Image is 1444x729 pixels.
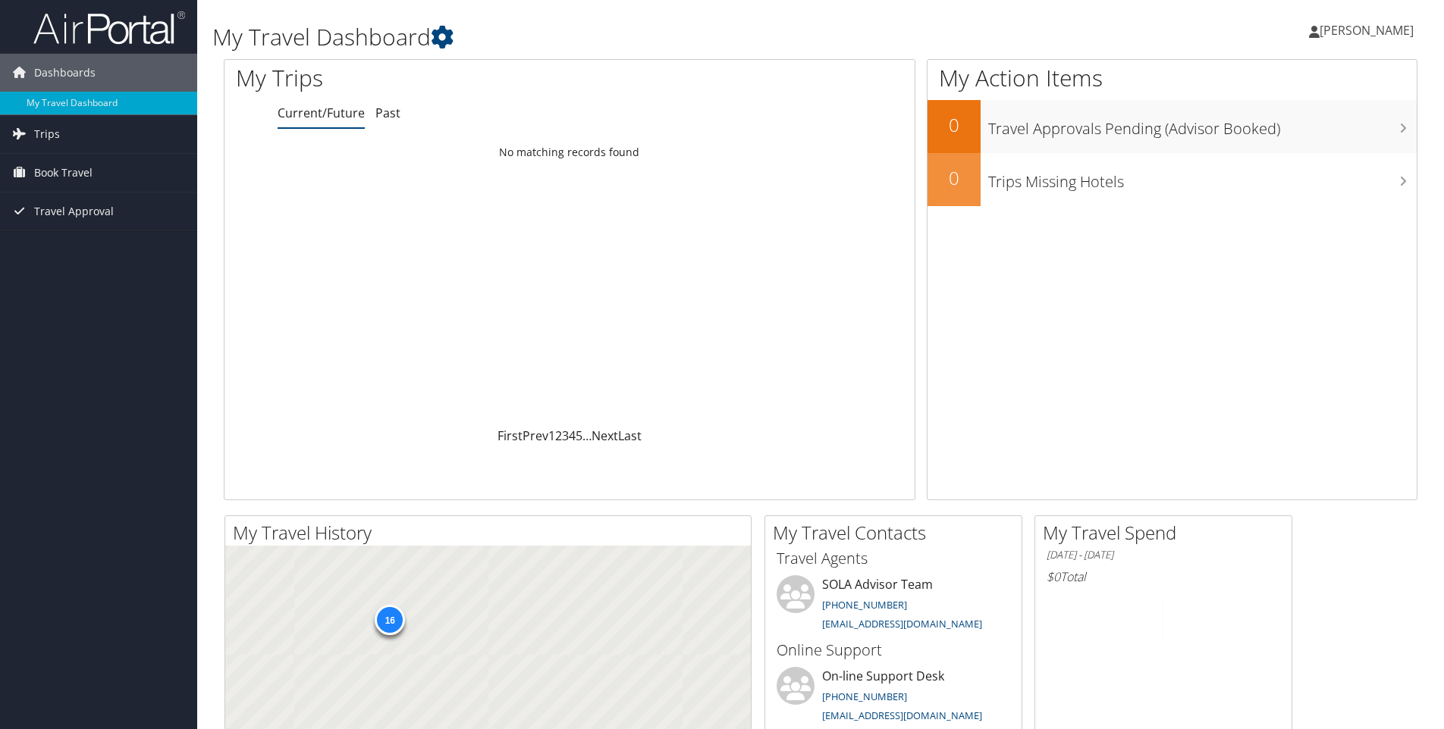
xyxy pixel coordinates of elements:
img: airportal-logo.png [33,10,185,45]
span: Travel Approval [34,192,114,230]
h2: My Travel Contacts [773,520,1022,546]
a: 0Trips Missing Hotels [928,153,1417,206]
a: 1 [548,427,555,444]
td: No matching records found [224,139,915,166]
a: Current/Future [278,105,365,121]
a: First [498,427,523,444]
h2: 0 [928,112,981,138]
a: 4 [569,427,576,444]
a: 2 [555,427,562,444]
div: 16 [375,605,405,635]
a: [PHONE_NUMBER] [822,598,907,612]
a: [PHONE_NUMBER] [822,690,907,703]
a: [EMAIL_ADDRESS][DOMAIN_NAME] [822,617,982,630]
a: 0Travel Approvals Pending (Advisor Booked) [928,100,1417,153]
li: On-line Support Desk [769,667,1018,729]
a: 3 [562,427,569,444]
li: SOLA Advisor Team [769,575,1018,637]
h3: Travel Approvals Pending (Advisor Booked) [988,111,1417,139]
a: Past [375,105,400,121]
span: Book Travel [34,154,93,192]
span: [PERSON_NAME] [1320,22,1414,39]
a: Last [618,427,642,444]
h6: [DATE] - [DATE] [1047,548,1280,562]
h1: My Travel Dashboard [212,21,1023,53]
a: 5 [576,427,582,444]
span: Dashboards [34,54,96,92]
a: Next [592,427,618,444]
h6: Total [1047,568,1280,585]
h3: Trips Missing Hotels [988,164,1417,192]
h2: My Travel Spend [1043,520,1292,546]
span: $0 [1047,568,1060,585]
a: [EMAIL_ADDRESS][DOMAIN_NAME] [822,709,982,722]
span: Trips [34,115,60,153]
a: Prev [523,427,548,444]
h2: 0 [928,165,981,191]
a: [PERSON_NAME] [1309,8,1429,53]
h1: My Action Items [928,62,1417,94]
h3: Online Support [777,640,1010,661]
h2: My Travel History [233,520,751,546]
span: … [582,427,592,444]
h1: My Trips [236,62,616,94]
h3: Travel Agents [777,548,1010,569]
